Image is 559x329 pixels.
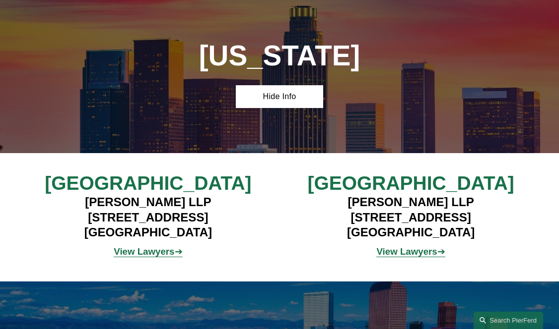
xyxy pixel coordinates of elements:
h4: [PERSON_NAME] LLP [STREET_ADDRESS] [GEOGRAPHIC_DATA] [301,195,520,240]
h4: [PERSON_NAME] LLP [STREET_ADDRESS] [GEOGRAPHIC_DATA] [39,195,258,240]
a: View Lawyers➔ [114,246,182,257]
a: Hide Info [236,85,323,108]
strong: View Lawyers [376,246,437,257]
a: Search this site [474,312,543,329]
strong: View Lawyers [114,246,174,257]
h1: [US_STATE] [170,40,389,72]
span: [GEOGRAPHIC_DATA] [45,172,251,194]
span: [GEOGRAPHIC_DATA] [307,172,514,194]
span: ➔ [114,246,182,257]
a: View Lawyers➔ [376,246,445,257]
span: ➔ [376,246,445,257]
